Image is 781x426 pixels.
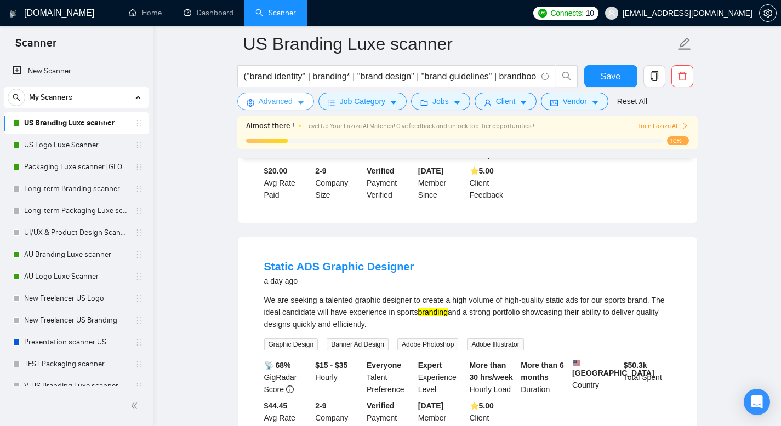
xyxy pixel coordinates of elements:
[24,266,128,287] a: AU Logo Luxe Scanner
[24,287,128,309] a: New Freelancer US Logo
[264,261,414,273] a: Static ADS Graphic Designer
[262,359,313,395] div: GigRadar Score
[760,9,776,18] span: setting
[243,30,675,57] input: Scanner name...
[327,338,389,350] span: Banner Ad Design
[135,163,144,171] span: holder
[135,360,144,369] span: holder
[470,361,513,382] b: More than 30 hrs/week
[7,35,65,58] span: Scanner
[4,60,149,82] li: New Scanner
[262,165,313,201] div: Avg Rate Paid
[264,294,671,330] div: We are seeking a talented graphic designer to create a high volume of high-quality static ads for...
[24,375,128,397] a: V. US Branding Luxe scanner
[247,99,254,107] span: setting
[638,121,688,131] button: Train Laziza AI
[135,316,144,325] span: holder
[541,93,608,110] button: idcardVendorcaret-down
[573,359,580,367] img: 🇺🇸
[475,93,537,110] button: userClientcaret-down
[484,99,492,107] span: user
[135,185,144,193] span: holder
[570,359,622,395] div: Country
[130,400,141,411] span: double-left
[328,99,335,107] span: bars
[297,99,305,107] span: caret-down
[4,87,149,397] li: My Scanners
[470,166,494,175] b: ⭐️ 5.00
[9,5,17,22] img: logo
[572,359,654,377] b: [GEOGRAPHIC_DATA]
[470,401,494,410] b: ⭐️ 5.00
[135,294,144,303] span: holder
[556,65,578,87] button: search
[315,166,326,175] b: 2-9
[135,382,144,390] span: holder
[608,9,615,17] span: user
[617,95,647,107] a: Reset All
[29,87,72,108] span: My Scanners
[24,134,128,156] a: US Logo Luxe Scanner
[671,65,693,87] button: delete
[418,401,443,410] b: [DATE]
[496,95,516,107] span: Client
[518,359,570,395] div: Duration
[129,8,162,18] a: homeHome
[667,136,689,145] span: 10%
[541,73,549,80] span: info-circle
[259,95,293,107] span: Advanced
[313,165,364,201] div: Company Size
[315,401,326,410] b: 2-9
[591,99,599,107] span: caret-down
[286,385,294,393] span: info-circle
[432,95,449,107] span: Jobs
[467,338,523,350] span: Adobe Illustrator
[453,99,461,107] span: caret-down
[305,122,534,130] span: Level Up Your Laziza AI Matches! Give feedback and unlock top-tier opportunities !
[264,338,318,350] span: Graphic Design
[677,37,692,51] span: edit
[318,93,407,110] button: barsJob Categorycaret-down
[622,359,673,395] div: Total Spent
[397,338,458,350] span: Adobe Photoshop
[264,361,291,370] b: 📡 68%
[418,361,442,370] b: Expert
[24,178,128,200] a: Long-term Branding scanner
[264,166,288,175] b: $20.00
[135,119,144,128] span: holder
[643,65,665,87] button: copy
[759,4,777,22] button: setting
[24,244,128,266] a: AU Branding Luxe scanner
[24,112,128,134] a: US Branding Luxe scanner
[313,359,364,395] div: Hourly
[8,94,25,101] span: search
[562,95,586,107] span: Vendor
[644,71,665,81] span: copy
[468,359,519,395] div: Hourly Load
[8,89,25,106] button: search
[315,361,347,370] b: $15 - $35
[340,95,385,107] span: Job Category
[601,70,620,83] span: Save
[135,141,144,149] span: holder
[418,166,443,175] b: [DATE]
[135,206,144,215] span: holder
[744,389,770,415] div: Open Intercom Messenger
[24,200,128,222] a: Long-term Packaging Luxe scanner
[367,361,401,370] b: Everyone
[135,228,144,237] span: holder
[411,93,470,110] button: folderJobscaret-down
[584,65,637,87] button: Save
[264,401,288,410] b: $44.45
[390,99,397,107] span: caret-down
[418,308,448,316] mark: branding
[135,338,144,347] span: holder
[237,93,314,110] button: settingAdvancedcaret-down
[367,401,395,410] b: Verified
[550,99,558,107] span: idcard
[367,166,395,175] b: Verified
[13,60,140,82] a: New Scanner
[520,99,527,107] span: caret-down
[420,99,428,107] span: folder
